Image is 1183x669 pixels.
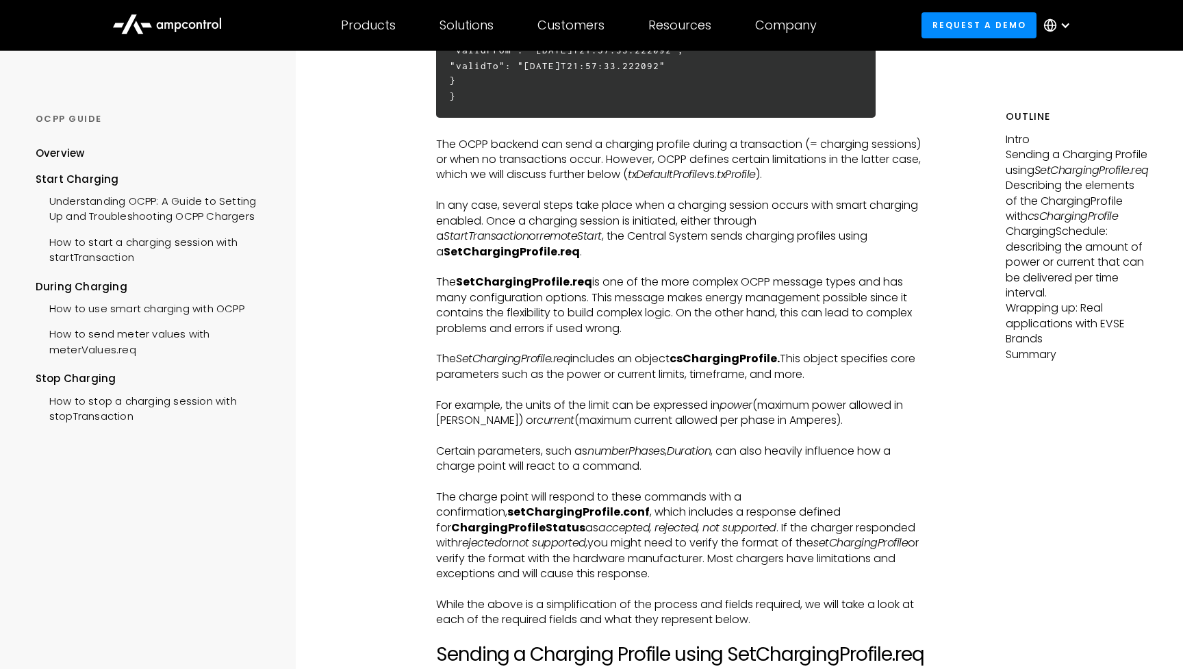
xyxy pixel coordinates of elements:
p: ‍ [436,121,924,136]
p: For example, the units of the limit can be expressed in (maximum power allowed in [PERSON_NAME]) ... [436,398,924,429]
em: setChargingProfile [813,535,908,551]
div: Solutions [440,18,494,33]
p: The OCPP backend can send a charging profile during a transaction (= charging sessions) or when n... [436,137,924,183]
div: Company [755,18,817,33]
p: ‍ [436,475,924,490]
div: Stop Charging [36,371,272,386]
div: During Charging [36,279,272,294]
em: txProfile [717,166,756,182]
div: Resources [648,18,711,33]
em: power [720,397,752,413]
p: The charge point will respond to these commands with a confirmation, , which includes a response ... [436,490,924,581]
div: Products [341,18,396,33]
strong: csChargingProfile. [670,351,780,366]
p: Wrapping up: Real applications with EVSE Brands [1006,301,1147,346]
p: The is one of the more complex OCPP message types and has many configuration options. This messag... [436,275,924,336]
a: How to send meter values with meterValues.req [36,320,272,361]
p: Summary [1006,347,1147,362]
a: Overview [36,146,85,171]
p: Describing the elements of the ChargingProfile with [1006,178,1147,224]
em: current [537,412,574,428]
p: ‍ [436,382,924,397]
p: ‍ [436,428,924,443]
a: How to use smart charging with OCPP [36,294,244,320]
div: Customers [537,18,605,33]
p: Intro [1006,132,1147,147]
em: accepted, rejected, not supported [598,520,776,535]
em: StartTransaction [444,228,529,244]
strong: SetChargingProfile.req [456,274,592,290]
em: remoteStart [539,228,602,244]
p: ‍ [436,183,924,198]
h5: Outline [1006,110,1147,124]
em: txDefaultProfile [628,166,703,182]
h2: Sending a Charging Profile using SetChargingProfile.req [436,643,924,666]
em: rejected [458,535,501,551]
em: SetChargingProfile.req [456,351,570,366]
strong: SetChargingProfile.req [444,244,580,260]
p: ‍ [436,336,924,351]
p: The includes an object This object specifies core parameters such as the power or current limits,... [436,351,924,382]
strong: setChargingProfile.conf [507,504,650,520]
em: Duration [667,443,711,459]
p: Certain parameters, such as , , can also heavily influence how a charge point will react to a com... [436,444,924,475]
p: While the above is a simplification of the process and fields required, we will take a look at ea... [436,597,924,628]
p: Sending a Charging Profile using [1006,147,1147,178]
p: ‍ [436,260,924,275]
em: not supported, [512,535,587,551]
p: ‍ [436,581,924,596]
p: In any case, several steps take place when a charging session occurs with smart charging enabled.... [436,198,924,260]
div: OCPP GUIDE [36,113,272,125]
strong: ChargingProfileStatus [451,520,585,535]
em: csChargingProfile [1028,208,1119,224]
a: Understanding OCPP: A Guide to Setting Up and Troubleshooting OCPP Chargers [36,187,272,228]
em: numberPhases [587,443,665,459]
div: Start Charging [36,172,272,187]
a: How to start a charging session with startTransaction [36,228,272,269]
a: How to stop a charging session with stopTransaction [36,387,272,428]
div: Overview [36,146,85,161]
p: ChargingSchedule: describing the amount of power or current that can be delivered per time interval. [1006,224,1147,301]
a: Request a demo [921,12,1036,38]
em: SetChargingProfile.req [1034,162,1149,178]
p: ‍ [436,628,924,643]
